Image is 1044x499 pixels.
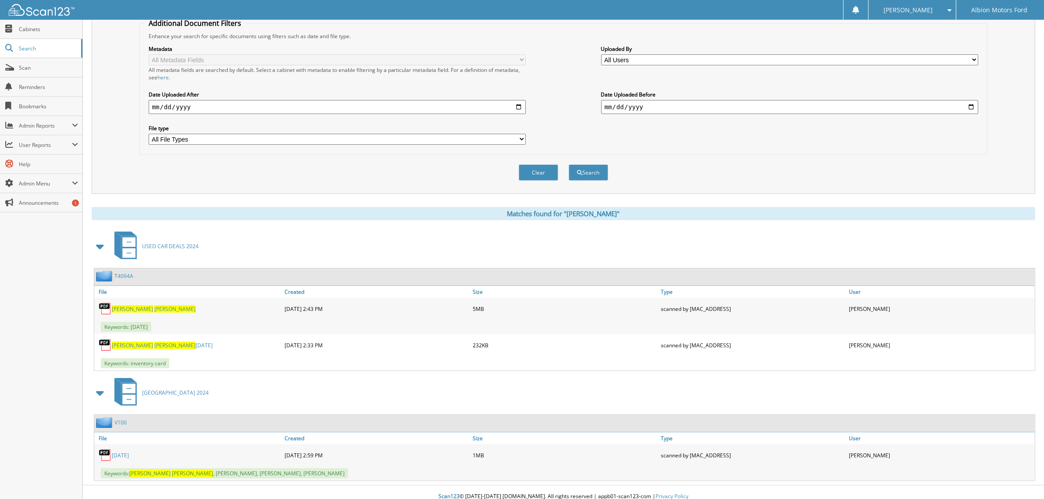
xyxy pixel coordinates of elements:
[847,432,1035,444] a: User
[847,300,1035,317] div: [PERSON_NAME]
[96,271,114,282] img: folder2.png
[144,18,246,28] legend: Additional Document Filters
[601,45,979,53] label: Uploaded By
[101,358,169,368] span: Keywords: inventory card
[282,286,470,298] a: Created
[112,305,196,313] a: [PERSON_NAME] [PERSON_NAME]
[94,286,282,298] a: File
[19,199,78,207] span: Announcements
[149,100,526,114] input: start
[470,446,659,464] div: 1MB
[92,207,1035,220] div: Matches found for "[PERSON_NAME]"
[282,300,470,317] div: [DATE] 2:43 PM
[659,432,847,444] a: Type
[149,45,526,53] label: Metadata
[149,91,526,98] label: Date Uploaded After
[19,83,78,91] span: Reminders
[601,91,979,98] label: Date Uploaded Before
[847,286,1035,298] a: User
[149,125,526,132] label: File type
[172,470,213,477] span: [PERSON_NAME]
[470,432,659,444] a: Size
[112,342,213,349] a: [PERSON_NAME] [PERSON_NAME][DATE]
[72,200,79,207] div: 1
[154,305,196,313] span: [PERSON_NAME]
[569,164,608,181] button: Search
[112,452,129,459] a: [DATE]
[142,389,209,396] span: [GEOGRAPHIC_DATA] 2024
[19,160,78,168] span: Help
[99,449,112,462] img: PDF.png
[101,468,348,478] span: Keywords: , [PERSON_NAME], [PERSON_NAME], [PERSON_NAME]
[659,300,847,317] div: scanned by [MAC_ADDRESS]
[19,25,78,33] span: Cabinets
[659,336,847,354] div: scanned by [MAC_ADDRESS]
[19,141,72,149] span: User Reports
[282,446,470,464] div: [DATE] 2:59 PM
[96,417,114,428] img: folder2.png
[114,272,133,280] a: T4094A
[282,432,470,444] a: Created
[149,66,526,81] div: All metadata fields are searched by default. Select a cabinet with metadata to enable filtering b...
[847,446,1035,464] div: [PERSON_NAME]
[884,7,933,13] span: [PERSON_NAME]
[847,336,1035,354] div: [PERSON_NAME]
[99,302,112,315] img: PDF.png
[9,4,75,16] img: scan123-logo-white.svg
[971,7,1027,13] span: Albion Motors Ford
[94,432,282,444] a: File
[19,122,72,129] span: Admin Reports
[519,164,558,181] button: Clear
[19,64,78,71] span: Scan
[157,74,169,81] a: here
[282,336,470,354] div: [DATE] 2:33 PM
[99,339,112,352] img: PDF.png
[659,286,847,298] a: Type
[601,100,979,114] input: end
[144,32,983,40] div: Enhance your search for specific documents using filters such as date and file type.
[19,180,72,187] span: Admin Menu
[112,305,153,313] span: [PERSON_NAME]
[470,286,659,298] a: Size
[19,103,78,110] span: Bookmarks
[112,342,153,349] span: [PERSON_NAME]
[470,336,659,354] div: 232KB
[19,45,77,52] span: Search
[659,446,847,464] div: scanned by [MAC_ADDRESS]
[142,242,199,250] span: USED CAR DEALS 2024
[101,322,151,332] span: Keywords: [DATE]
[470,300,659,317] div: 5MB
[109,229,199,264] a: USED CAR DEALS 2024
[154,342,196,349] span: [PERSON_NAME]
[129,470,171,477] span: [PERSON_NAME]
[114,419,127,426] a: V100
[109,375,209,410] a: [GEOGRAPHIC_DATA] 2024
